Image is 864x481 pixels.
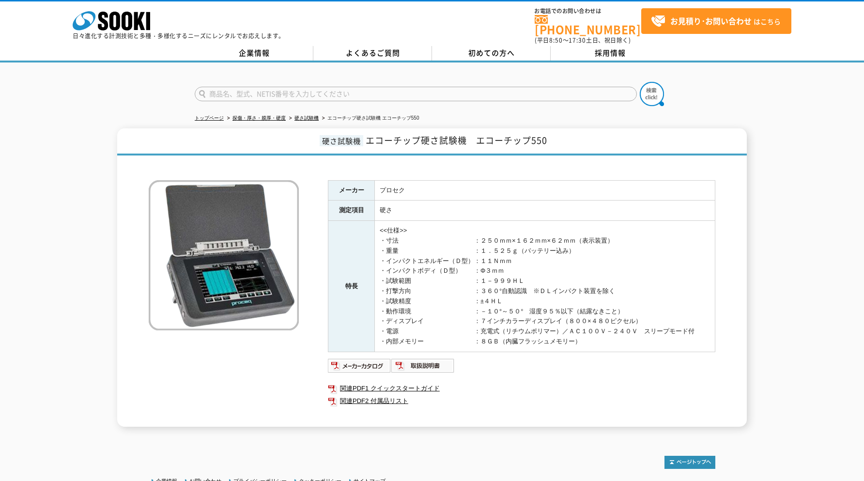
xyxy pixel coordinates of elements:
[375,201,715,221] td: 硬さ
[651,14,781,29] span: はこちら
[432,46,551,61] a: 初めての方へ
[328,201,375,221] th: 測定項目
[320,135,363,146] span: 硬さ試験機
[73,33,285,39] p: 日々進化する計測技術と多種・多様化するニーズにレンタルでお応えします。
[313,46,432,61] a: よくあるご質問
[535,15,641,35] a: [PHONE_NUMBER]
[468,47,515,58] span: 初めての方へ
[535,36,631,45] span: (平日 ～ 土日、祝日除く)
[391,358,455,373] img: 取扱説明書
[569,36,586,45] span: 17:30
[195,46,313,61] a: 企業情報
[232,115,286,121] a: 探傷・厚さ・膜厚・硬度
[320,113,419,124] li: エコーチップ硬さ試験機 エコーチップ550
[375,180,715,201] td: プロセク
[149,180,299,330] img: エコーチップ硬さ試験機 エコーチップ550
[328,364,391,372] a: メーカーカタログ
[195,115,224,121] a: トップページ
[535,8,641,14] span: お電話でのお問い合わせは
[328,358,391,373] img: メーカーカタログ
[641,8,791,34] a: お見積り･お問い合わせはこちら
[294,115,319,121] a: 硬さ試験機
[328,382,715,395] a: 関連PDF1 クイックスタートガイド
[664,456,715,469] img: トップページへ
[195,87,637,101] input: 商品名、型式、NETIS番号を入力してください
[366,134,547,147] span: エコーチップ硬さ試験機 エコーチップ550
[328,221,375,352] th: 特長
[640,82,664,106] img: btn_search.png
[375,221,715,352] td: <<仕様>> ・寸法 ：２５０ｍｍ×１６２ｍｍ×６２ｍｍ（表示装置） ・重量 ：１．５２５ｇ（バッテリー込み） ・インパクトエネルギー（Ｄ型）：１１Ｎｍｍ ・インパクトボディ（Ｄ型） ：Φ３ｍｍ...
[328,180,375,201] th: メーカー
[549,36,563,45] span: 8:50
[391,364,455,372] a: 取扱説明書
[670,15,752,27] strong: お見積り･お問い合わせ
[328,395,715,407] a: 関連PDF2 付属品リスト
[551,46,669,61] a: 採用情報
